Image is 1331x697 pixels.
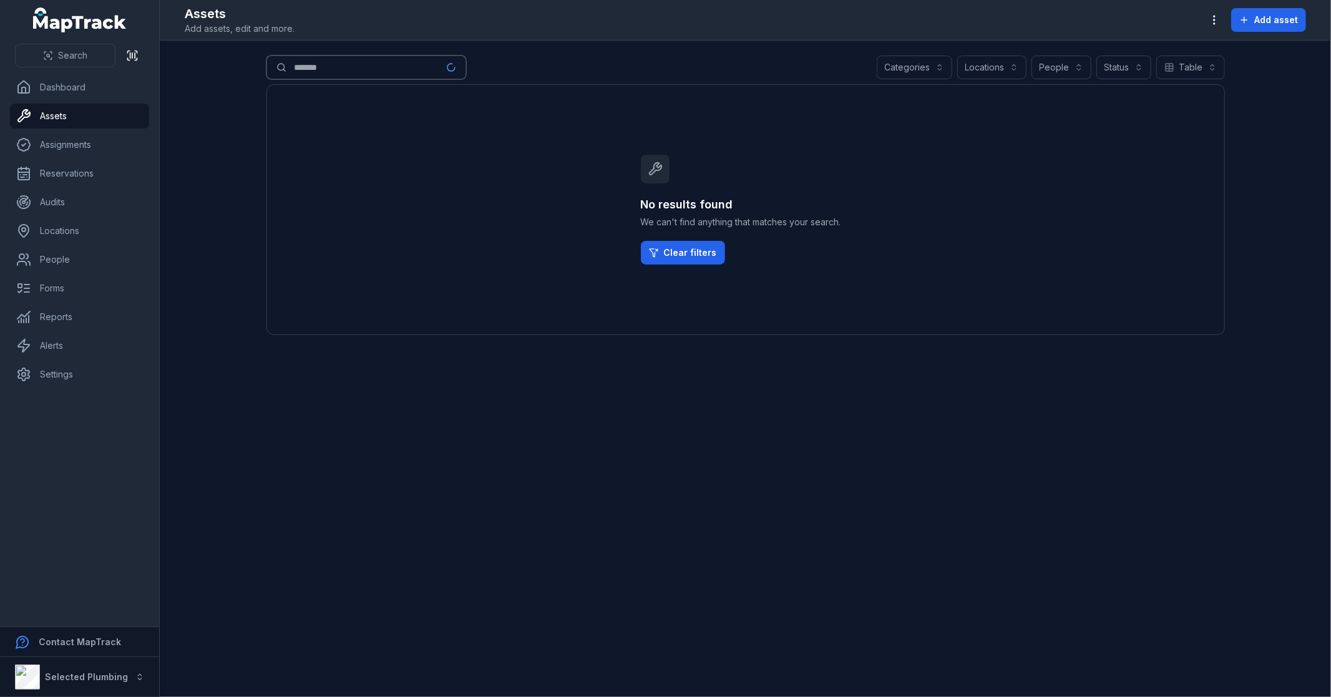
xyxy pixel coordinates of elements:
button: Categories [877,56,952,79]
h3: No results found [641,196,851,213]
button: Locations [957,56,1026,79]
a: Locations [10,218,149,243]
a: Reservations [10,161,149,186]
h2: Assets [185,5,295,22]
a: Assignments [10,132,149,157]
button: Search [15,44,115,67]
a: Clear filters [641,241,725,265]
a: Alerts [10,333,149,358]
button: Table [1156,56,1225,79]
span: We can't find anything that matches your search. [641,216,851,228]
button: Add asset [1231,8,1306,32]
a: Assets [10,104,149,129]
a: People [10,247,149,272]
button: Status [1096,56,1151,79]
strong: Selected Plumbing [45,671,128,682]
span: Search [58,49,87,62]
a: Audits [10,190,149,215]
a: Forms [10,276,149,301]
strong: Contact MapTrack [39,636,121,647]
button: People [1031,56,1091,79]
a: Settings [10,362,149,387]
a: MapTrack [33,7,127,32]
a: Reports [10,305,149,329]
a: Dashboard [10,75,149,100]
span: Add asset [1254,14,1298,26]
span: Add assets, edit and more. [185,22,295,35]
